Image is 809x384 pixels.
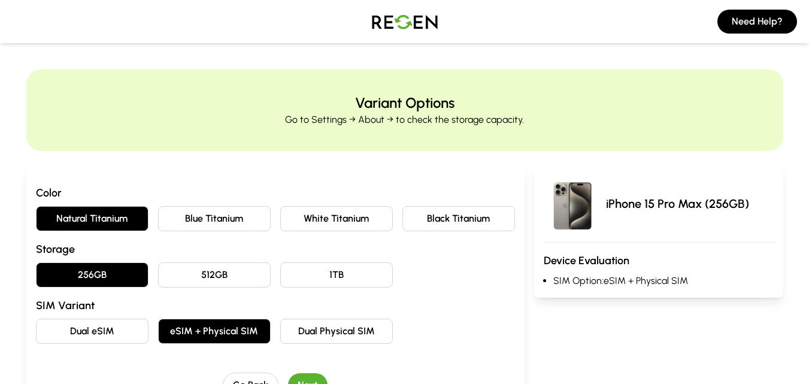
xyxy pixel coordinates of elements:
p: iPhone 15 Pro Max (256GB) [606,195,749,212]
h3: Color [36,185,515,201]
h3: Storage [36,241,515,258]
h3: SIM Variant [36,297,515,314]
button: 256GB [36,262,149,288]
button: Blue Titanium [158,206,271,231]
button: Dual Physical SIM [280,319,393,344]
button: Need Help? [717,10,797,34]
button: Black Titanium [402,206,515,231]
h3: Device Evaluation [544,252,774,269]
button: eSIM + Physical SIM [158,319,271,344]
p: Go to Settings → About → to check the storage capacity. [285,113,524,127]
button: Natural Titanium [36,206,149,231]
img: iPhone 15 Pro Max [544,175,601,232]
img: Logo [363,5,447,38]
button: 512GB [158,262,271,288]
h2: Variant Options [355,93,455,113]
button: 1TB [280,262,393,288]
button: Dual eSIM [36,319,149,344]
li: SIM Option: eSIM + Physical SIM [553,274,774,288]
button: White Titanium [280,206,393,231]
